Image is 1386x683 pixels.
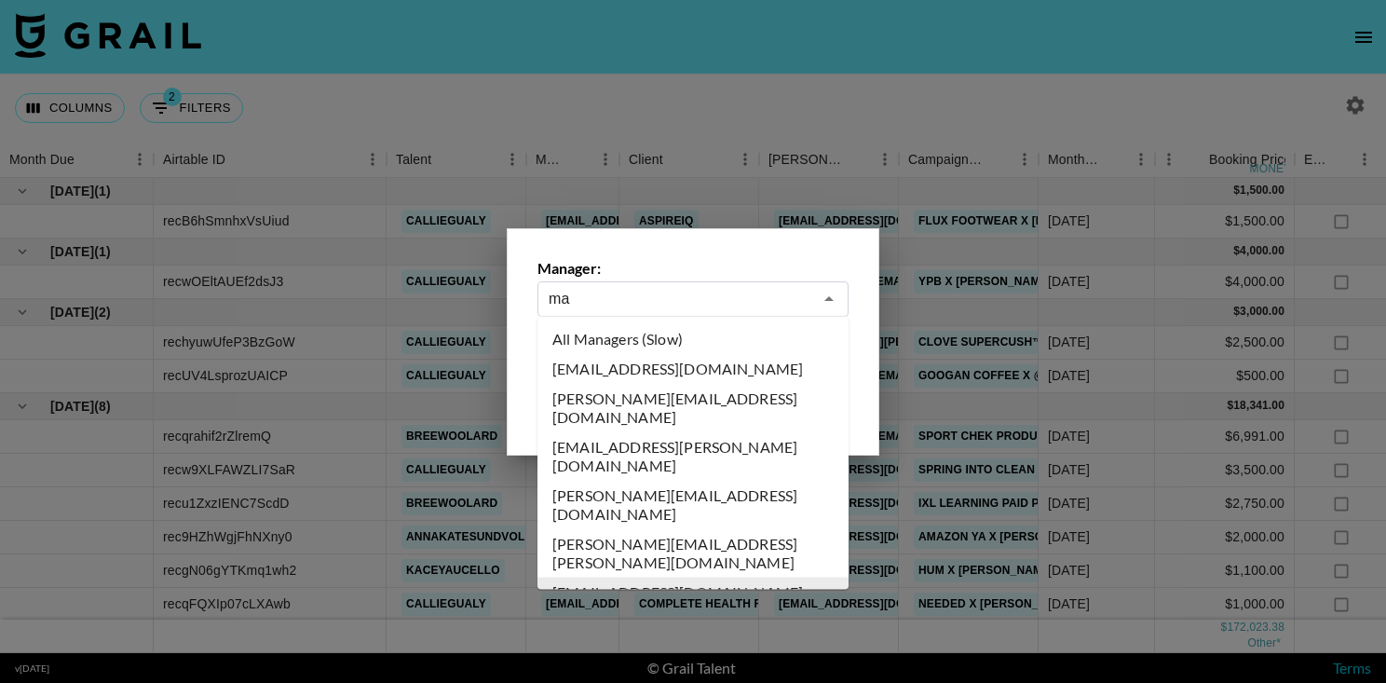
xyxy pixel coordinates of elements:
li: [PERSON_NAME][EMAIL_ADDRESS][DOMAIN_NAME] [537,481,849,529]
li: All Managers (Slow) [537,324,849,354]
label: Manager: [537,259,849,278]
li: [PERSON_NAME][EMAIL_ADDRESS][PERSON_NAME][DOMAIN_NAME] [537,529,849,578]
li: [PERSON_NAME][EMAIL_ADDRESS][DOMAIN_NAME] [537,384,849,432]
li: [EMAIL_ADDRESS][PERSON_NAME][DOMAIN_NAME] [537,432,849,481]
li: [EMAIL_ADDRESS][DOMAIN_NAME] [537,354,849,384]
li: [EMAIL_ADDRESS][DOMAIN_NAME] [537,578,849,608]
button: Close [816,286,842,312]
